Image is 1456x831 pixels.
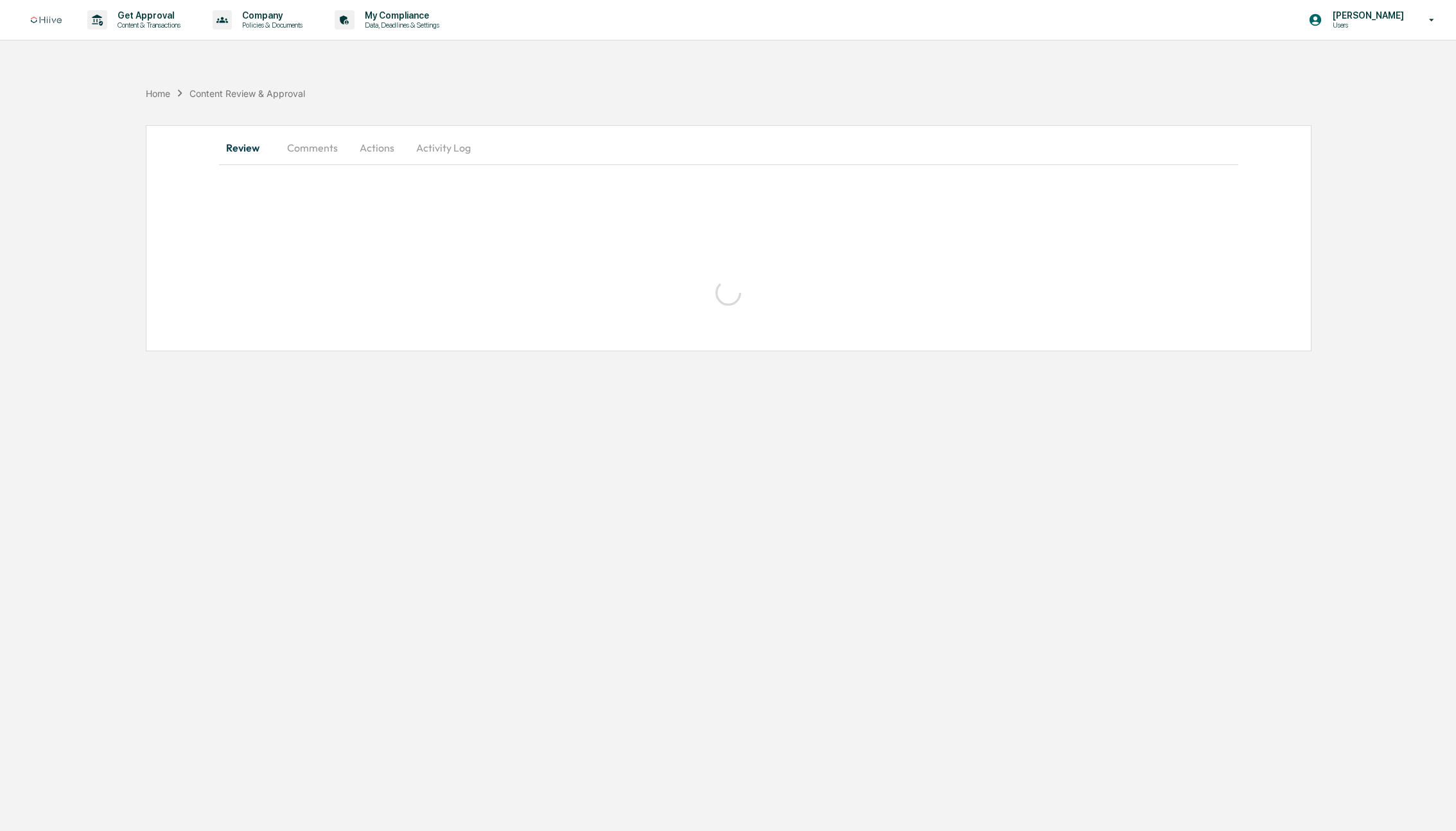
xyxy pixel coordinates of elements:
button: Comments [277,132,348,163]
button: Review [219,132,277,163]
div: Content Review & Approval [189,88,305,99]
p: My Compliance [355,10,446,21]
p: Policies & Documents [232,21,309,30]
p: Content & Transactions [107,21,187,30]
img: logo [31,17,62,24]
div: secondary tabs example [219,132,1238,163]
button: Activity Log [406,132,481,163]
p: Company [232,10,309,21]
p: [PERSON_NAME] [1322,10,1410,21]
button: Actions [348,132,406,163]
p: Users [1322,21,1410,30]
p: Data, Deadlines & Settings [355,21,446,30]
div: Home [146,88,170,99]
p: Get Approval [107,10,187,21]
